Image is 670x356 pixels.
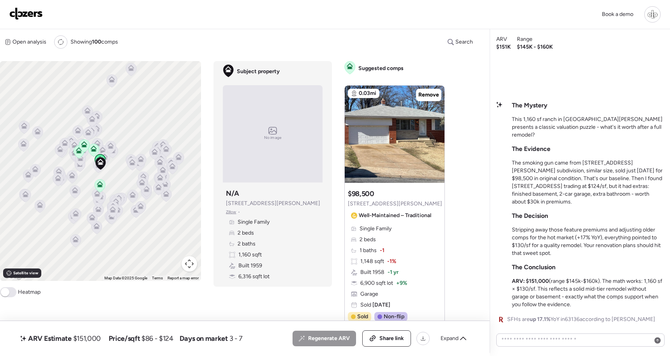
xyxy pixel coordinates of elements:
span: Book a demo [602,11,633,18]
span: Sold [357,313,368,321]
span: 100 [92,39,101,45]
p: The smoking gun came from [STREET_ADDRESS][PERSON_NAME] subdivision, similar size, sold just [DAT... [512,159,664,206]
span: Price/sqft [109,334,140,343]
span: 0.03mi [359,89,376,97]
a: Open this area in Google Maps (opens a new window) [2,271,28,281]
span: [DATE] [371,302,390,308]
span: 1 baths [360,247,377,254]
span: Regenerate ARV [308,335,350,342]
span: 1,148 sqft [360,258,384,265]
span: • [238,209,240,215]
span: Search [455,38,473,46]
span: Well-Maintained – Traditional [359,212,431,219]
span: Expand [441,335,458,342]
span: Non-flip [384,313,404,321]
p: This 1,160 sf ranch in [GEOGRAPHIC_DATA][PERSON_NAME] presents a classic valuation puzzle - what'... [512,116,664,139]
p: (range $145k-$160k). The math works: 1,160 sf × $130/sf. This reflects a solid mid-tier remodel w... [512,277,664,309]
span: No image [264,135,281,141]
a: Report a map error [167,276,199,280]
p: Stripping away those feature premiums and adjusting older comps for the hot market (+17% YoY), ev... [512,226,664,257]
span: Days on market [180,334,228,343]
span: up 17.1% [530,316,550,323]
span: Suggested comps [358,65,404,72]
span: [STREET_ADDRESS][PERSON_NAME] [226,200,320,207]
span: 6,900 sqft lot [360,279,393,287]
span: 2 beds [238,229,254,237]
span: Range [517,35,532,43]
span: Subject property [237,68,280,75]
span: $151,000 [73,334,101,343]
span: ARV Estimate [28,334,72,343]
h2: The Conclusion [512,263,555,271]
img: Logo [9,7,43,20]
strong: ARV: $151,000 [512,278,549,284]
h3: N/A [226,189,239,198]
span: $86 - $124 [141,334,173,343]
span: 6,316 sqft lot [238,273,270,281]
span: SFHs are YoY in 63136 according to [PERSON_NAME] [507,316,655,323]
h2: The Mystery [512,102,547,109]
span: 1,160 sqft [238,251,262,259]
span: -1 [380,247,384,254]
span: + 9% [396,279,407,287]
span: Satellite view [13,270,38,276]
span: Remove [418,91,439,99]
span: Open analysis [12,38,46,46]
span: Built 1958 [360,268,384,276]
span: Single Family [360,225,391,233]
span: Heatmap [18,288,41,296]
button: Map camera controls [182,256,197,272]
span: ARV [496,35,507,43]
span: -1% [387,258,396,265]
span: Zillow [226,209,236,215]
h3: $98,500 [348,189,374,198]
h2: The Decision [512,212,548,220]
span: $145K - $160K [517,43,553,51]
span: Garage [360,290,378,298]
span: Sold [360,301,390,309]
span: 3 - 7 [229,334,243,343]
span: 2 baths [238,240,256,248]
span: [STREET_ADDRESS][PERSON_NAME] [348,200,442,208]
span: Showing comps [71,38,118,46]
span: -1 yr [388,268,398,276]
span: 2 beds [360,236,376,244]
span: Single Family [238,218,270,226]
img: Google [2,271,28,281]
span: Built 1959 [238,262,262,270]
span: Map Data ©2025 Google [104,276,147,280]
span: $151K [496,43,511,51]
h2: The Evidence [512,145,550,153]
span: Share link [379,335,404,342]
a: Terms [152,276,163,280]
